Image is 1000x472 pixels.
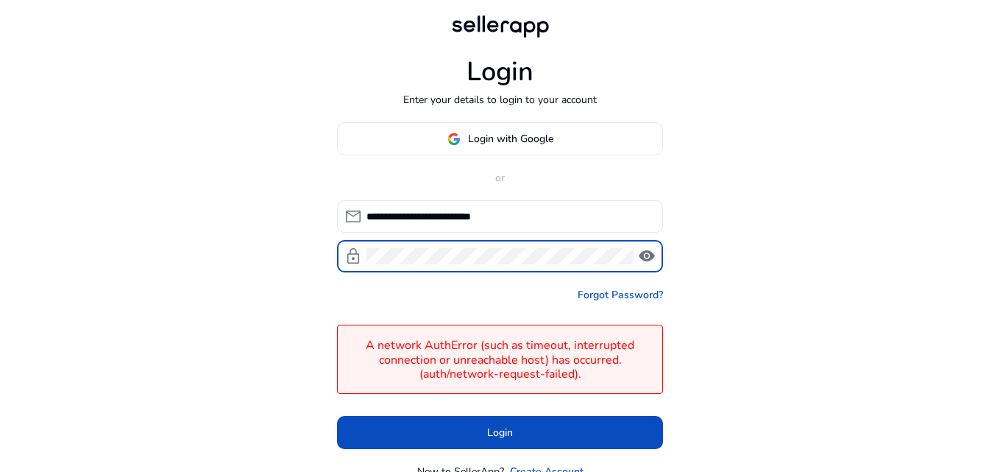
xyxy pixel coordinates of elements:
span: mail [344,208,362,225]
button: Login [337,416,663,449]
h4: A network AuthError (such as timeout, interrupted connection or unreachable host) has occurred. (... [345,339,655,381]
button: Login with Google [337,122,663,155]
img: google-logo.svg [447,133,461,146]
a: Forgot Password? [578,287,663,303]
p: Enter your details to login to your account [403,92,597,108]
h1: Login [467,56,533,88]
p: or [337,170,663,186]
span: visibility [638,247,656,265]
span: lock [344,247,362,265]
span: Login [487,425,513,440]
span: Login with Google [468,131,553,147]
